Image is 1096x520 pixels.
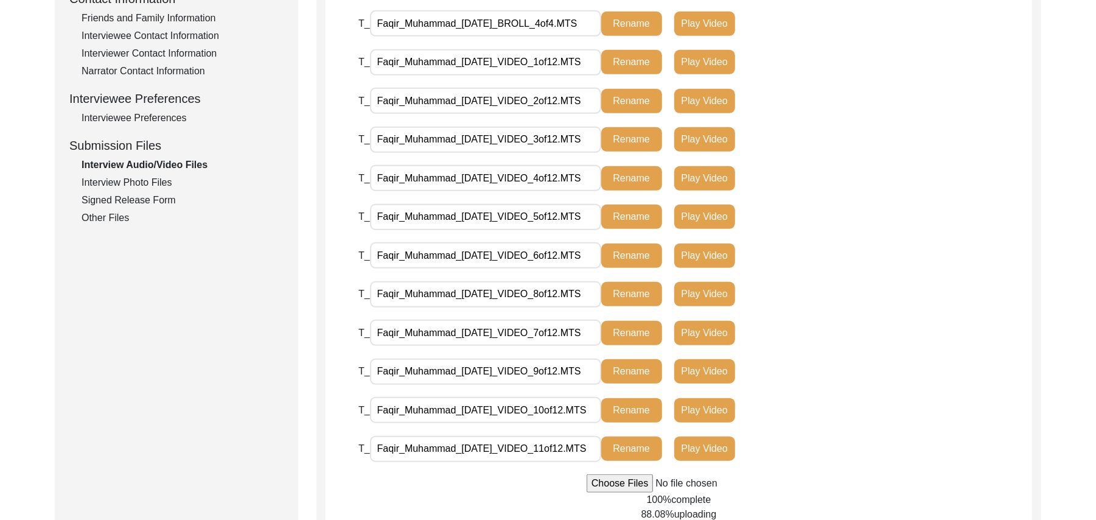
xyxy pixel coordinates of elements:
div: Interviewee Preferences [69,90,284,108]
div: Interview Photo Files [82,175,284,190]
div: Submission Files [69,136,284,155]
button: Play Video [674,12,735,36]
div: Narrator Contact Information [82,64,284,79]
span: T_ [358,366,370,376]
span: T_ [358,18,370,29]
button: Play Video [674,166,735,191]
button: Rename [601,437,662,461]
button: Rename [601,127,662,152]
span: uploading [674,509,716,519]
span: T_ [358,443,370,454]
button: Rename [601,89,662,113]
button: Play Video [674,89,735,113]
button: Rename [601,50,662,74]
span: T_ [358,289,370,299]
div: Interview Audio/Video Files [82,158,284,172]
div: Other Files [82,211,284,225]
button: Play Video [674,50,735,74]
span: 100% [647,494,672,505]
span: complete [672,494,711,505]
button: Play Video [674,359,735,384]
span: T_ [358,250,370,261]
button: Play Video [674,244,735,268]
span: T_ [358,211,370,222]
button: Play Video [674,205,735,229]
button: Play Video [674,398,735,423]
button: Play Video [674,127,735,152]
span: T_ [358,57,370,67]
button: Rename [601,166,662,191]
div: Interviewee Preferences [82,111,284,125]
span: T_ [358,328,370,338]
button: Play Video [674,282,735,306]
button: Play Video [674,437,735,461]
button: Rename [601,282,662,306]
span: T_ [358,405,370,415]
button: Rename [601,12,662,36]
button: Play Video [674,321,735,345]
button: Rename [601,359,662,384]
div: Interviewer Contact Information [82,46,284,61]
span: T_ [358,173,370,183]
button: Rename [601,244,662,268]
span: T_ [358,134,370,144]
div: Friends and Family Information [82,11,284,26]
span: 88.08% [641,509,674,519]
span: T_ [358,96,370,106]
div: Signed Release Form [82,193,284,208]
div: Interviewee Contact Information [82,29,284,43]
button: Rename [601,205,662,229]
button: Rename [601,398,662,423]
button: Rename [601,321,662,345]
